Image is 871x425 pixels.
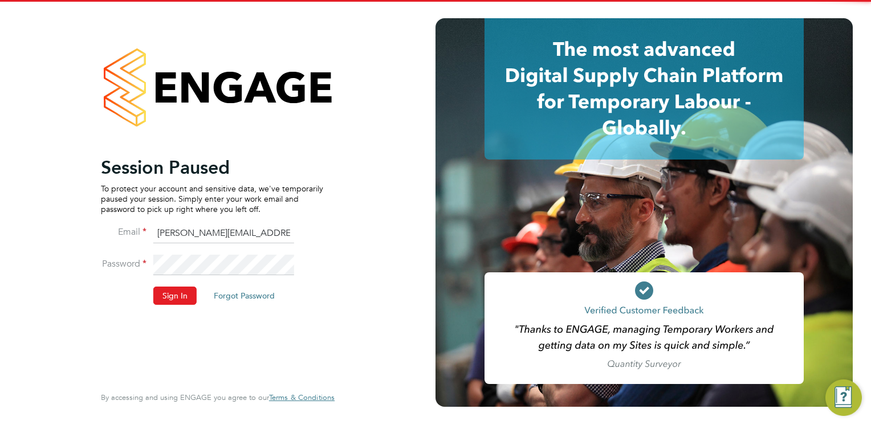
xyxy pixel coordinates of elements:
p: To protect your account and sensitive data, we've temporarily paused your session. Simply enter y... [101,183,323,215]
label: Email [101,226,146,238]
input: Enter your work email... [153,223,294,244]
label: Password [101,258,146,270]
button: Engage Resource Center [825,379,862,416]
a: Terms & Conditions [269,393,335,402]
span: By accessing and using ENGAGE you agree to our [101,393,335,402]
button: Forgot Password [205,287,284,305]
h2: Session Paused [101,156,323,179]
button: Sign In [153,287,197,305]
